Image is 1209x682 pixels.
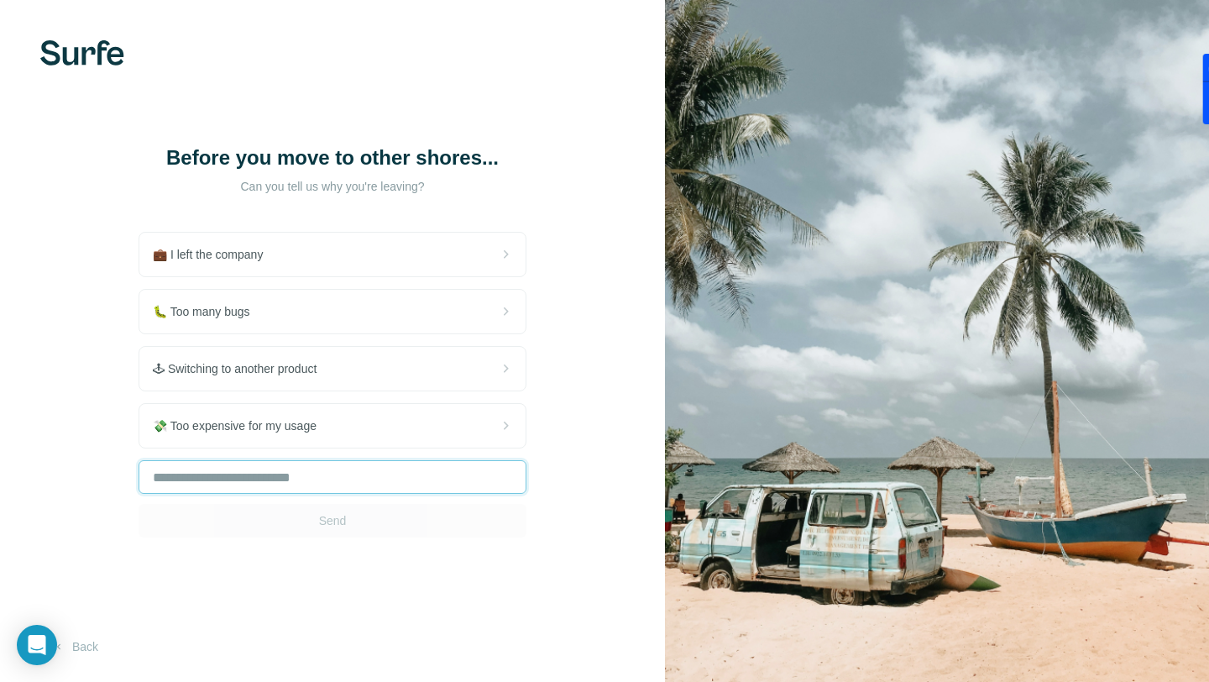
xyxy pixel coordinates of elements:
span: 💼 I left the company [153,246,276,263]
img: Surfe's logo [40,40,124,66]
div: Open Intercom Messenger [17,625,57,665]
button: Back [40,632,110,662]
span: 🕹 Switching to another product [153,360,330,377]
h1: Before you move to other shores... [165,144,500,171]
span: 💸 Too expensive for my usage [153,417,330,434]
p: Can you tell us why you're leaving? [165,178,500,195]
span: 🐛 Too many bugs [153,303,264,320]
